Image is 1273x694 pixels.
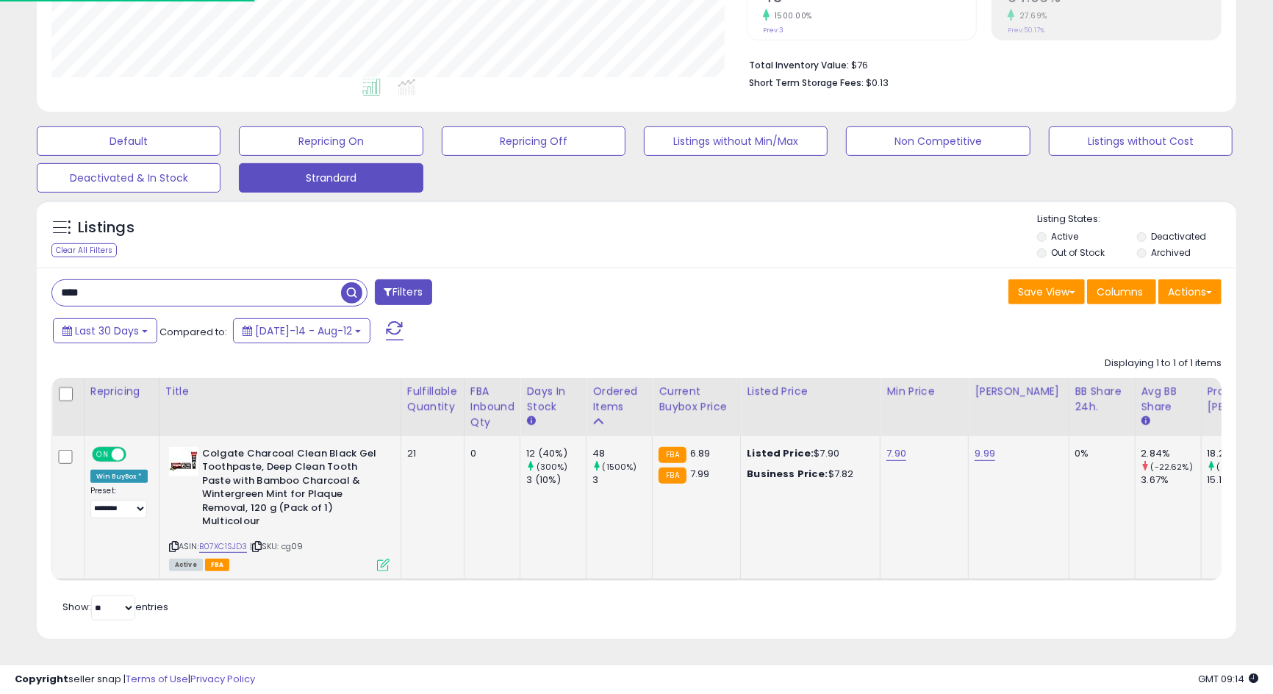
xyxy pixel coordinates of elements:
small: (20.28%) [1217,461,1255,473]
button: Listings without Min/Max [644,126,828,156]
div: Listed Price [747,384,874,399]
label: Out of Stock [1051,246,1105,259]
button: Strandard [239,163,423,193]
button: Default [37,126,220,156]
div: FBA inbound Qty [470,384,514,430]
small: (300%) [537,461,568,473]
div: 2.84% [1141,447,1201,460]
span: ON [93,448,112,460]
strong: Copyright [15,672,68,686]
small: 1500.00% [770,10,812,21]
div: Min Price [886,384,962,399]
div: 3 [592,473,652,487]
div: 48 [592,447,652,460]
span: Compared to: [159,325,227,339]
span: Columns [1097,285,1143,299]
div: $7.82 [747,468,869,481]
div: 0% [1075,447,1124,460]
span: OFF [124,448,148,460]
span: Show: entries [62,600,168,614]
div: seller snap | | [15,673,255,687]
span: Last 30 Days [75,323,139,338]
span: | SKU: cg09 [250,540,304,552]
div: Avg BB Share [1141,384,1195,415]
div: Ordered Items [592,384,646,415]
div: Win BuyBox * [90,470,148,483]
div: 21 [407,447,453,460]
div: 12 (40%) [526,447,586,460]
button: Non Competitive [846,126,1030,156]
small: Prev: 3 [763,26,783,35]
a: Privacy Policy [190,672,255,686]
button: Save View [1008,279,1085,304]
div: Preset: [90,486,148,518]
h5: Listings [78,218,135,238]
button: Repricing Off [442,126,625,156]
button: Deactivated & In Stock [37,163,220,193]
b: Colgate Charcoal Clean Black Gel Toothpaste, Deep Clean Tooth Paste with Bamboo Charcoal & Winter... [202,447,381,532]
div: Fulfillable Quantity [407,384,458,415]
span: FBA [205,559,230,571]
div: Title [165,384,395,399]
span: 7.99 [690,467,710,481]
span: All listings currently available for purchase on Amazon [169,559,203,571]
div: 3 (10%) [526,473,586,487]
a: Terms of Use [126,672,188,686]
b: Short Term Storage Fees: [749,76,864,89]
span: $0.13 [866,76,889,90]
small: FBA [659,468,686,484]
small: Days In Stock. [526,415,535,428]
label: Archived [1151,246,1191,259]
div: Displaying 1 to 1 of 1 items [1105,357,1222,371]
div: BB Share 24h. [1075,384,1129,415]
small: FBA [659,447,686,463]
button: Last 30 Days [53,318,157,343]
a: 9.99 [975,446,995,461]
small: Avg BB Share. [1141,415,1150,428]
small: (1500%) [603,461,637,473]
div: ASIN: [169,447,390,570]
b: Listed Price: [747,446,814,460]
button: Columns [1087,279,1156,304]
small: 27.69% [1014,10,1047,21]
button: Repricing On [239,126,423,156]
button: Actions [1158,279,1222,304]
span: 6.89 [690,446,711,460]
div: Days In Stock [526,384,580,415]
a: B07XC1SJD3 [199,540,248,553]
b: Total Inventory Value: [749,59,849,71]
div: 0 [470,447,509,460]
div: Clear All Filters [51,243,117,257]
li: $76 [749,55,1211,73]
div: 3.67% [1141,473,1201,487]
b: Business Price: [747,467,828,481]
small: (-22.62%) [1151,461,1193,473]
p: Listing States: [1037,212,1236,226]
span: 2025-09-12 09:14 GMT [1198,672,1258,686]
div: [PERSON_NAME] [975,384,1062,399]
button: Filters [375,279,432,305]
img: 41nXJuAezrL._SL40_.jpg [169,447,198,476]
span: [DATE]-14 - Aug-12 [255,323,352,338]
div: $7.90 [747,447,869,460]
small: Prev: 50.17% [1008,26,1044,35]
button: [DATE]-14 - Aug-12 [233,318,370,343]
button: Listings without Cost [1049,126,1233,156]
label: Deactivated [1151,230,1206,243]
div: Current Buybox Price [659,384,734,415]
label: Active [1051,230,1078,243]
a: 7.90 [886,446,906,461]
div: Repricing [90,384,153,399]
